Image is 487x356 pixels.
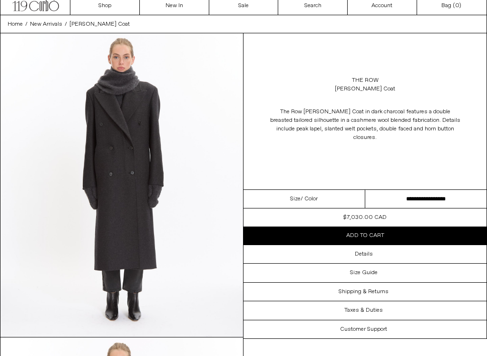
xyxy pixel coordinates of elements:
[346,232,384,239] span: Add to cart
[343,213,387,222] div: $7,030.00 CAD
[69,20,130,29] a: [PERSON_NAME] Coat
[455,2,459,10] span: 0
[270,103,460,147] p: The Row [PERSON_NAME] Coat in dark charcoal features a double breasted tailored silhouette in a c...
[0,33,243,337] img: Corbo-09-09-2516397_a787d9e1-7311-4d99-b933-f2d7ecdce300_1800x1800.jpg
[65,20,67,29] span: /
[340,326,387,333] h3: Customer Support
[352,76,379,85] a: The Row
[455,1,461,10] span: )
[69,20,130,28] span: [PERSON_NAME] Coat
[344,307,383,314] h3: Taxes & Duties
[8,20,23,29] a: Home
[290,195,301,203] span: Size
[30,20,62,28] span: New Arrivals
[301,195,318,203] span: / Color
[339,288,389,295] h3: Shipping & Returns
[350,269,378,276] h3: Size Guide
[243,227,487,245] button: Add to cart
[335,85,395,93] div: [PERSON_NAME] Coat
[355,251,373,257] h3: Details
[25,20,28,29] span: /
[30,20,62,29] a: New Arrivals
[8,20,23,28] span: Home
